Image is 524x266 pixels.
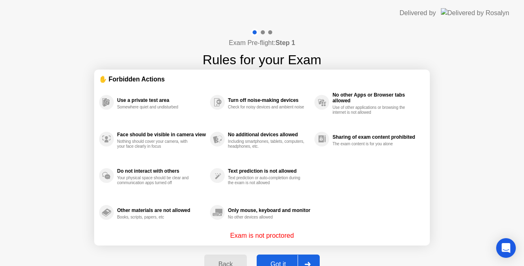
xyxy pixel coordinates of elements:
[230,231,294,241] p: Exam is not proctored
[117,139,194,149] div: Nothing should cover your camera, with your face clearly in focus
[117,215,194,220] div: Books, scripts, papers, etc
[332,92,421,104] div: No other Apps or Browser tabs allowed
[496,238,516,258] div: Open Intercom Messenger
[117,132,206,138] div: Face should be visible in camera view
[117,105,194,110] div: Somewhere quiet and undisturbed
[332,105,410,115] div: Use of other applications or browsing the internet is not allowed
[228,132,310,138] div: No additional devices allowed
[228,207,310,213] div: Only mouse, keyboard and monitor
[228,97,310,103] div: Turn off noise-making devices
[332,134,421,140] div: Sharing of exam content prohibited
[400,8,436,18] div: Delivered by
[228,139,305,149] div: Including smartphones, tablets, computers, headphones, etc.
[229,38,295,48] h4: Exam Pre-flight:
[332,142,410,147] div: The exam content is for you alone
[441,8,509,18] img: Delivered by Rosalyn
[117,168,206,174] div: Do not interact with others
[276,39,295,46] b: Step 1
[117,97,206,103] div: Use a private test area
[99,74,425,84] div: ✋ Forbidden Actions
[228,168,310,174] div: Text prediction is not allowed
[203,50,321,70] h1: Rules for your Exam
[228,215,305,220] div: No other devices allowed
[117,207,206,213] div: Other materials are not allowed
[228,105,305,110] div: Check for noisy devices and ambient noise
[117,176,194,185] div: Your physical space should be clear and communication apps turned off
[228,176,305,185] div: Text prediction or auto-completion during the exam is not allowed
